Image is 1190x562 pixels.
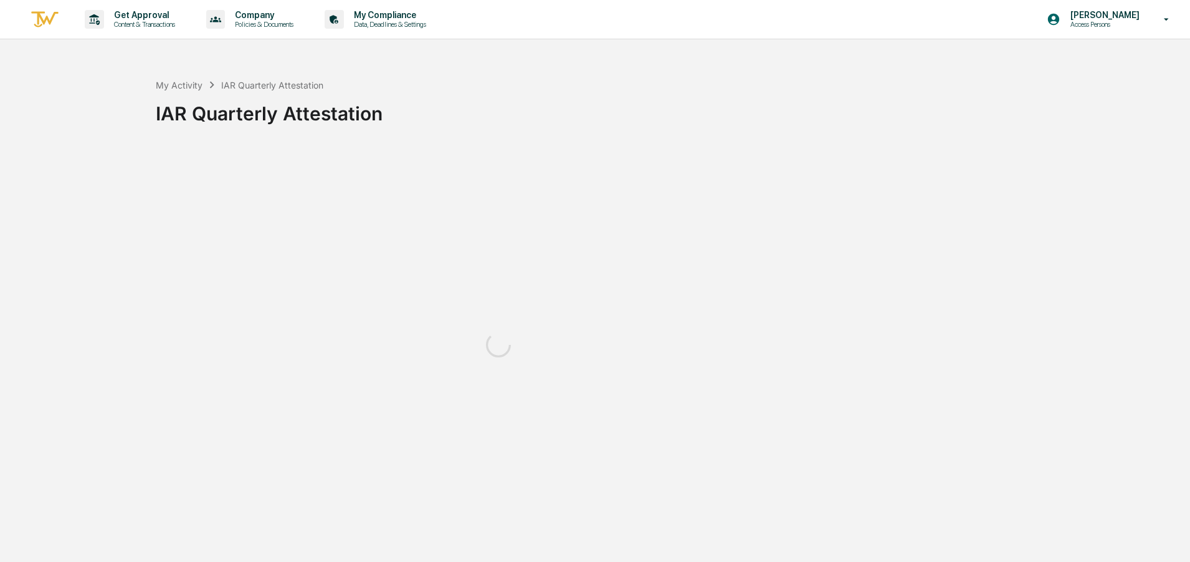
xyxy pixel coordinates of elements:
[1060,20,1146,29] p: Access Persons
[225,10,300,20] p: Company
[104,20,181,29] p: Content & Transactions
[1060,10,1146,20] p: [PERSON_NAME]
[104,10,181,20] p: Get Approval
[344,20,432,29] p: Data, Deadlines & Settings
[156,92,1184,125] div: IAR Quarterly Attestation
[156,80,202,90] div: My Activity
[344,10,432,20] p: My Compliance
[225,20,300,29] p: Policies & Documents
[30,9,60,30] img: logo
[221,80,323,90] div: IAR Quarterly Attestation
